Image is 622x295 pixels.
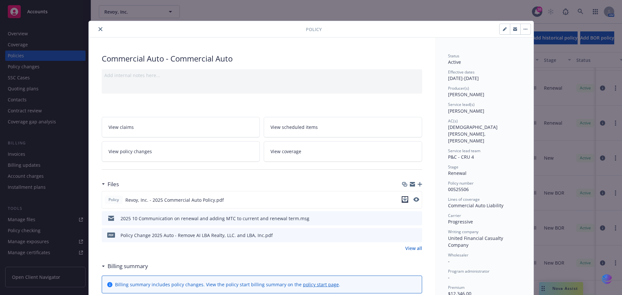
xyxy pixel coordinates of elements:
[448,252,468,258] span: Wholesaler
[107,197,120,203] span: Policy
[413,197,419,202] button: preview file
[448,148,480,153] span: Service lead team
[448,186,469,192] span: 00525506
[97,25,104,33] button: close
[306,26,322,33] span: Policy
[402,196,408,203] button: download file
[448,108,484,114] span: [PERSON_NAME]
[413,196,419,204] button: preview file
[109,124,134,130] span: View claims
[448,258,450,264] span: -
[303,281,339,288] a: policy start page
[448,180,474,186] span: Policy number
[402,196,408,204] button: download file
[448,235,504,248] span: United Financial Casualty Company
[125,197,224,203] span: Revoy, Inc. - 2025 Commercial Auto Policy.pdf
[448,285,465,290] span: Premium
[405,245,422,252] a: View all
[448,53,459,59] span: Status
[121,232,273,239] div: Policy Change 2025 Auto - Remove AI LBA Realty, LLC. and LBA, Inc.pdf
[102,180,119,188] div: Files
[264,141,422,162] a: View coverage
[448,197,480,202] span: Lines of coverage
[448,91,484,97] span: [PERSON_NAME]
[448,69,521,82] div: [DATE] - [DATE]
[271,148,301,155] span: View coverage
[601,273,612,285] img: svg+xml;base64,PHN2ZyB3aWR0aD0iMzQiIGhlaWdodD0iMzQiIHZpZXdCb3g9IjAgMCAzNCAzNCIgZmlsbD0ibm9uZSIgeG...
[271,124,318,130] span: View scheduled items
[448,229,478,234] span: Writing company
[108,180,119,188] h3: Files
[102,117,260,137] a: View claims
[414,232,420,239] button: preview file
[108,262,148,270] h3: Billing summary
[448,268,490,274] span: Program administrator
[414,215,420,222] button: preview file
[102,141,260,162] a: View policy changes
[403,215,409,222] button: download file
[448,164,458,170] span: Stage
[448,219,473,225] span: Progressive
[107,233,115,237] span: pdf
[448,124,498,144] span: [DEMOGRAPHIC_DATA][PERSON_NAME], [PERSON_NAME]
[121,215,309,222] div: 2025 10 Communication on renewal and adding MTC to current and renewal term.msg
[448,202,521,209] div: Commercial Auto Liability
[448,102,475,107] span: Service lead(s)
[448,59,461,65] span: Active
[104,72,420,79] div: Add internal notes here...
[448,154,474,160] span: P&C - CRU 4
[448,118,458,124] span: AC(s)
[115,281,340,288] div: Billing summary includes policy changes. View the policy start billing summary on the .
[448,274,450,280] span: -
[448,170,466,176] span: Renewal
[448,213,461,218] span: Carrier
[102,53,422,64] div: Commercial Auto - Commercial Auto
[264,117,422,137] a: View scheduled items
[403,232,409,239] button: download file
[109,148,152,155] span: View policy changes
[448,69,475,75] span: Effective dates
[448,85,469,91] span: Producer(s)
[102,262,148,270] div: Billing summary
